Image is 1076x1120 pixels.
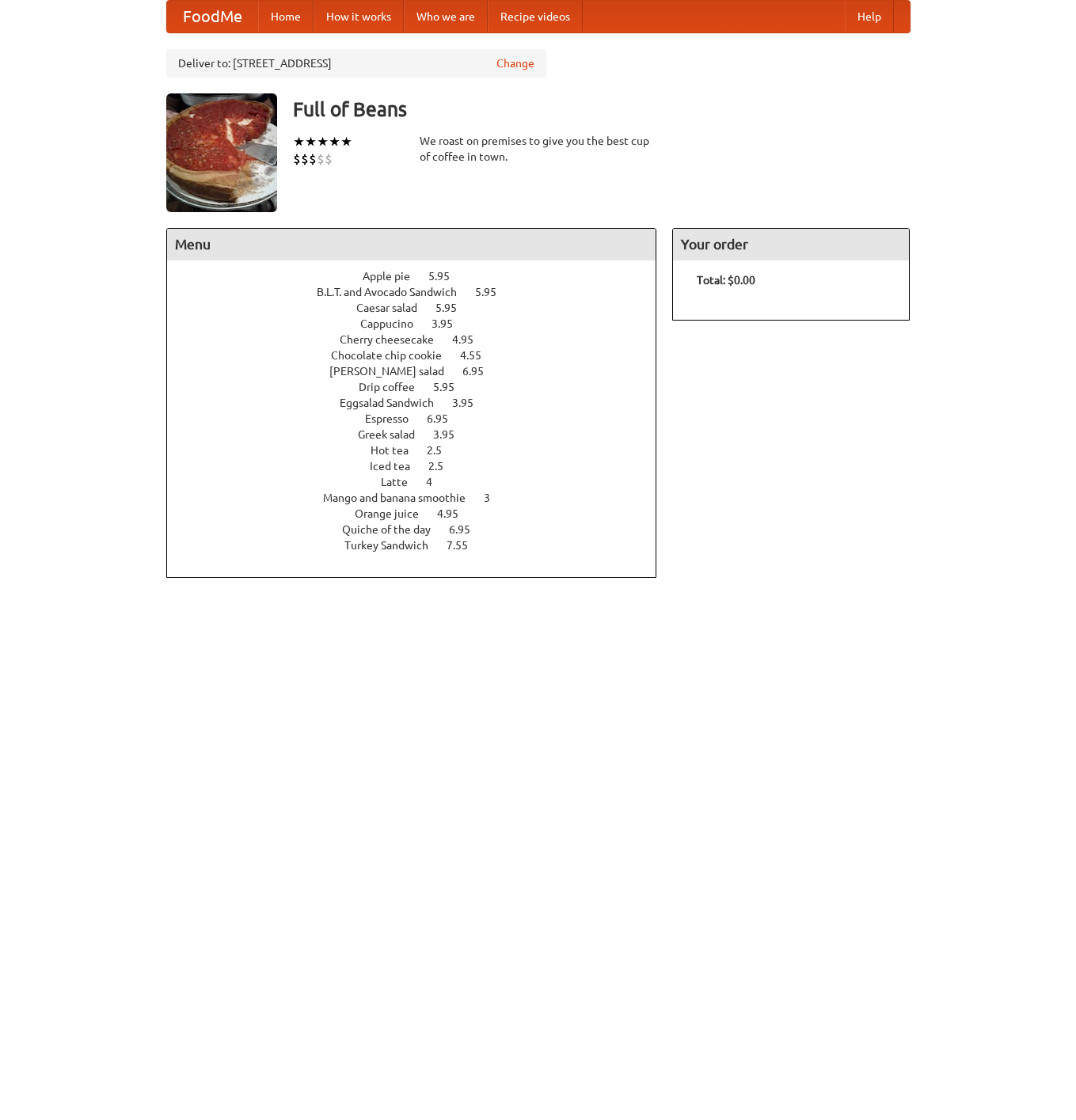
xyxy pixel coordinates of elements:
a: Iced tea 2.5 [370,460,473,473]
span: Chocolate chip cookie [331,349,458,362]
a: Help [845,1,894,32]
h3: Full of Beans [293,93,911,125]
a: Quiche of the day 6.95 [342,523,500,536]
span: 5.95 [428,270,466,283]
span: Eggsalad Sandwich [340,397,450,409]
a: Change [496,55,534,71]
a: FoodMe [167,1,258,32]
li: ★ [317,133,329,150]
div: We roast on premises to give you the best cup of coffee in town. [420,133,657,165]
div: Deliver to: [STREET_ADDRESS] [166,49,546,78]
span: Mango and banana smoothie [323,492,481,504]
span: Latte [381,476,424,488]
span: 6.95 [462,365,500,378]
a: Espresso 6.95 [365,412,477,425]
a: Apple pie 5.95 [363,270,479,283]
li: ★ [329,133,340,150]
a: Eggsalad Sandwich 3.95 [340,397,503,409]
span: 3 [484,492,506,504]
a: Mango and banana smoothie 3 [323,492,519,504]
a: Orange juice 4.95 [355,507,488,520]
span: Apple pie [363,270,426,283]
a: Drip coffee 5.95 [359,381,484,393]
a: Turkey Sandwich 7.55 [344,539,497,552]
span: 5.95 [435,302,473,314]
h4: Your order [673,229,909,260]
li: $ [317,150,325,168]
span: 4.95 [452,333,489,346]
a: Who we are [404,1,488,32]
span: 6.95 [449,523,486,536]
li: $ [301,150,309,168]
span: Cappucino [360,317,429,330]
span: Quiche of the day [342,523,447,536]
span: Espresso [365,412,424,425]
span: 4 [426,476,448,488]
a: B.L.T. and Avocado Sandwich 5.95 [317,286,526,298]
a: Home [258,1,314,32]
a: Recipe videos [488,1,583,32]
h4: Menu [167,229,656,260]
img: angular.jpg [166,93,277,212]
a: Cherry cheesecake 4.95 [340,333,503,346]
a: Cappucino 3.95 [360,317,482,330]
li: ★ [293,133,305,150]
span: 2.5 [428,460,459,473]
span: 5.95 [433,381,470,393]
span: B.L.T. and Avocado Sandwich [317,286,473,298]
a: [PERSON_NAME] salad 6.95 [329,365,513,378]
li: $ [309,150,317,168]
span: 3.95 [452,397,489,409]
li: $ [293,150,301,168]
a: Chocolate chip cookie 4.55 [331,349,511,362]
li: ★ [305,133,317,150]
span: 4.95 [437,507,474,520]
li: $ [325,150,333,168]
a: Latte 4 [381,476,462,488]
span: Hot tea [371,444,424,457]
a: Caesar salad 5.95 [356,302,486,314]
a: Hot tea 2.5 [371,444,471,457]
span: 6.95 [427,412,464,425]
span: Caesar salad [356,302,433,314]
span: Cherry cheesecake [340,333,450,346]
span: 3.95 [432,317,469,330]
span: 2.5 [427,444,458,457]
span: Greek salad [358,428,431,441]
span: Orange juice [355,507,435,520]
span: Turkey Sandwich [344,539,444,552]
a: Greek salad 3.95 [358,428,484,441]
a: How it works [314,1,404,32]
span: Iced tea [370,460,426,473]
span: Drip coffee [359,381,431,393]
span: 3.95 [433,428,470,441]
span: 4.55 [460,349,497,362]
li: ★ [340,133,352,150]
b: Total: $0.00 [697,274,755,287]
span: 5.95 [475,286,512,298]
span: [PERSON_NAME] salad [329,365,460,378]
span: 7.55 [447,539,484,552]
